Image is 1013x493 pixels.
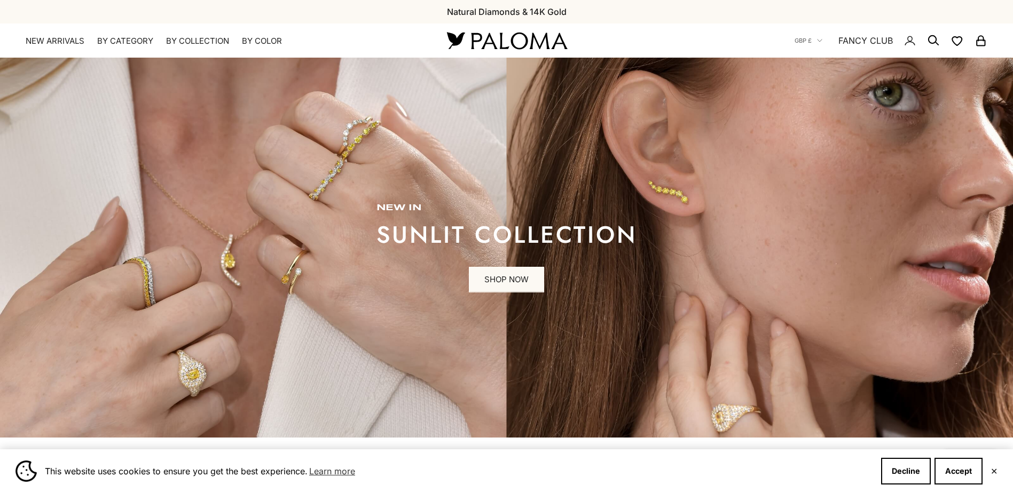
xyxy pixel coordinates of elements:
a: Learn more [308,463,357,479]
p: sunlit collection [376,224,637,245]
button: Close [991,468,998,474]
span: GBP £ [795,36,812,45]
nav: Primary navigation [26,36,421,46]
a: FANCY CLUB [838,34,893,47]
a: NEW ARRIVALS [26,36,84,46]
nav: Secondary navigation [795,23,987,58]
p: Natural Diamonds & 14K Gold [447,5,567,19]
button: Decline [881,458,931,484]
img: Cookie banner [15,460,37,482]
p: new in [376,203,637,213]
button: Accept [935,458,983,484]
summary: By Collection [166,36,229,46]
span: This website uses cookies to ensure you get the best experience. [45,463,873,479]
button: GBP £ [795,36,822,45]
summary: By Color [242,36,282,46]
a: SHOP NOW [469,267,544,292]
summary: By Category [97,36,153,46]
